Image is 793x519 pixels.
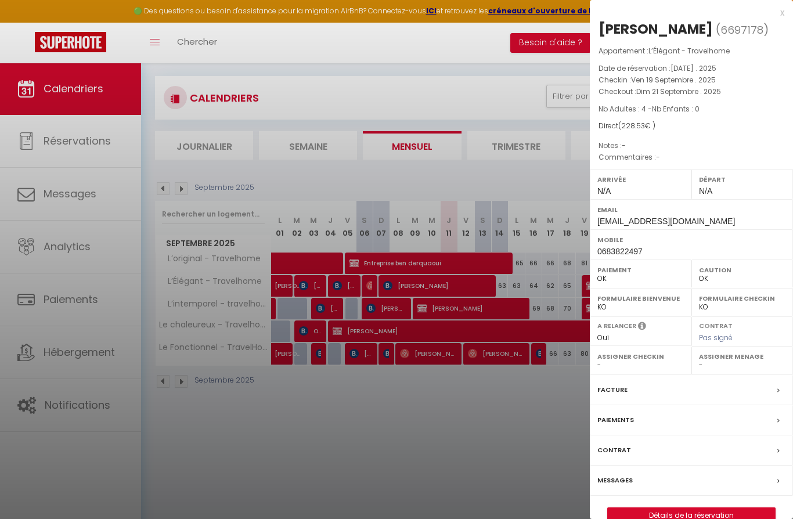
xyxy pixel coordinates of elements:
[716,21,769,38] span: ( )
[597,351,684,362] label: Assigner Checkin
[597,247,643,256] span: 0683822497
[597,444,631,456] label: Contrat
[599,152,784,163] p: Commentaires :
[590,6,784,20] div: x
[599,104,700,114] span: Nb Adultes : 4 -
[636,86,721,96] span: Dim 21 Septembre . 2025
[648,46,730,56] span: L’Élégant - Travelhome
[699,351,785,362] label: Assigner Menage
[599,63,784,74] p: Date de réservation :
[699,264,785,276] label: Caution
[597,264,684,276] label: Paiement
[618,121,655,131] span: ( € )
[597,234,785,246] label: Mobile
[599,74,784,86] p: Checkin :
[699,321,733,329] label: Contrat
[699,174,785,185] label: Départ
[621,121,645,131] span: 228.53
[597,414,634,426] label: Paiements
[597,186,611,196] span: N/A
[597,293,684,304] label: Formulaire Bienvenue
[671,63,716,73] span: [DATE] . 2025
[622,140,626,150] span: -
[597,321,636,331] label: A relancer
[699,186,712,196] span: N/A
[599,121,784,132] div: Direct
[599,86,784,98] p: Checkout :
[599,140,784,152] p: Notes :
[720,23,763,37] span: 6697178
[652,104,700,114] span: Nb Enfants : 0
[597,204,785,215] label: Email
[699,333,733,343] span: Pas signé
[597,174,684,185] label: Arrivée
[599,45,784,57] p: Appartement :
[597,384,628,396] label: Facture
[599,20,713,38] div: [PERSON_NAME]
[597,474,633,486] label: Messages
[597,217,735,226] span: [EMAIL_ADDRESS][DOMAIN_NAME]
[631,75,716,85] span: Ven 19 Septembre . 2025
[699,293,785,304] label: Formulaire Checkin
[656,152,660,162] span: -
[9,5,44,39] button: Ouvrir le widget de chat LiveChat
[638,321,646,334] i: Sélectionner OUI si vous souhaiter envoyer les séquences de messages post-checkout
